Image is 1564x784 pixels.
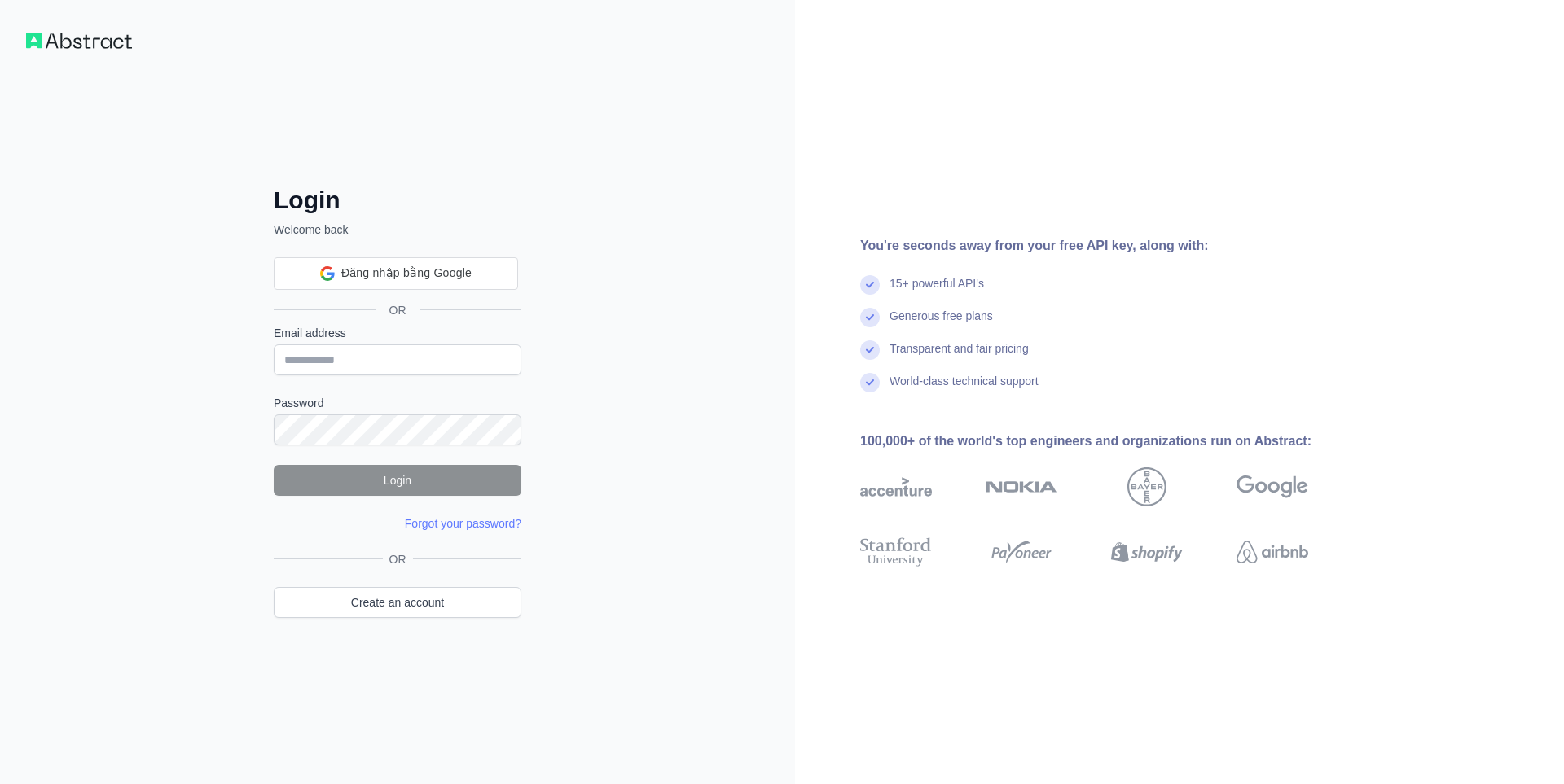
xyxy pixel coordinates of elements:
img: google [1237,467,1308,506]
img: check mark [860,308,880,327]
span: OR [383,551,413,567]
span: OR [376,302,420,318]
label: Email address [274,325,521,341]
p: Welcome back [274,221,521,238]
div: Generous free plans [890,308,993,340]
span: Đăng nhập bằng Google [341,265,472,282]
img: check mark [860,373,880,392]
div: 15+ powerful API's [890,275,984,308]
img: check mark [860,275,880,295]
label: Password [274,395,521,411]
img: Workflow [26,33,132,49]
img: check mark [860,340,880,360]
img: shopify [1111,534,1183,570]
div: Transparent and fair pricing [890,340,1029,373]
div: World-class technical support [890,373,1039,405]
img: airbnb [1237,534,1308,570]
div: 100,000+ of the world's top engineers and organizations run on Abstract: [860,431,1360,451]
img: accenture [860,467,932,506]
img: bayer [1127,467,1166,506]
button: Login [274,465,521,496]
a: Create an account [274,587,521,618]
img: stanford university [860,534,932,570]
div: You're seconds away from your free API key, along with: [860,236,1360,256]
a: Forgot your password? [405,517,521,530]
div: Đăng nhập bằng Google [274,257,518,290]
img: payoneer [986,534,1057,570]
img: nokia [986,467,1057,506]
h2: Login [274,186,521,215]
